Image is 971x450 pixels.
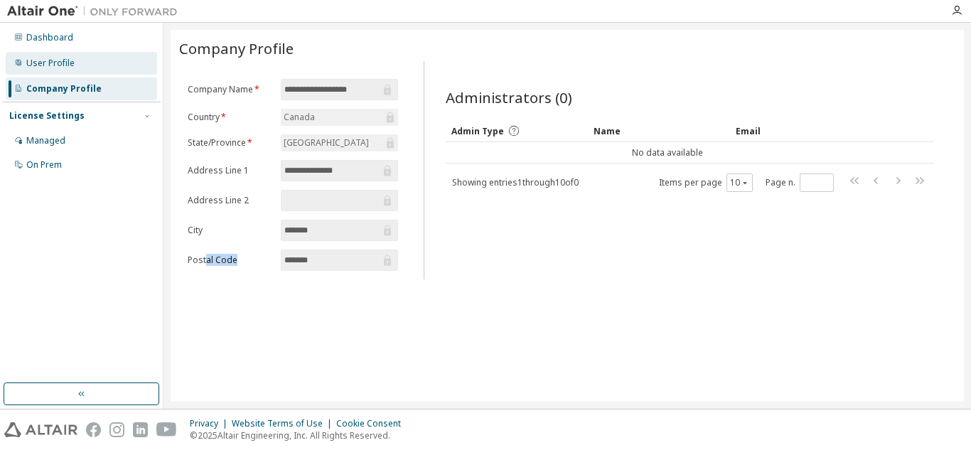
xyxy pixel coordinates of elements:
label: Address Line 2 [188,195,272,206]
div: Website Terms of Use [232,418,336,429]
label: City [188,225,272,236]
span: Page n. [766,173,834,192]
label: State/Province [188,137,272,149]
div: Canada [281,109,399,126]
div: License Settings [9,110,85,122]
div: Managed [26,135,65,146]
div: Canada [281,109,317,125]
span: Administrators (0) [446,87,572,107]
label: Address Line 1 [188,165,272,176]
div: Dashboard [26,32,73,43]
div: Privacy [190,418,232,429]
div: [GEOGRAPHIC_DATA] [281,135,371,151]
img: facebook.svg [86,422,101,437]
div: On Prem [26,159,62,171]
img: youtube.svg [156,422,177,437]
div: [GEOGRAPHIC_DATA] [281,134,399,151]
div: Cookie Consent [336,418,409,429]
p: © 2025 Altair Engineering, Inc. All Rights Reserved. [190,429,409,441]
img: Altair One [7,4,185,18]
span: Company Profile [179,38,294,58]
label: Country [188,112,272,123]
label: Company Name [188,84,272,95]
div: Company Profile [26,83,102,95]
button: 10 [730,177,749,188]
span: Admin Type [451,125,504,137]
div: Name [594,119,724,142]
span: Showing entries 1 through 10 of 0 [452,176,579,188]
div: User Profile [26,58,75,69]
label: Postal Code [188,255,272,266]
span: Items per page [659,173,753,192]
div: Email [736,119,812,142]
img: instagram.svg [109,422,124,437]
td: No data available [446,142,889,164]
img: linkedin.svg [133,422,148,437]
img: altair_logo.svg [4,422,77,437]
